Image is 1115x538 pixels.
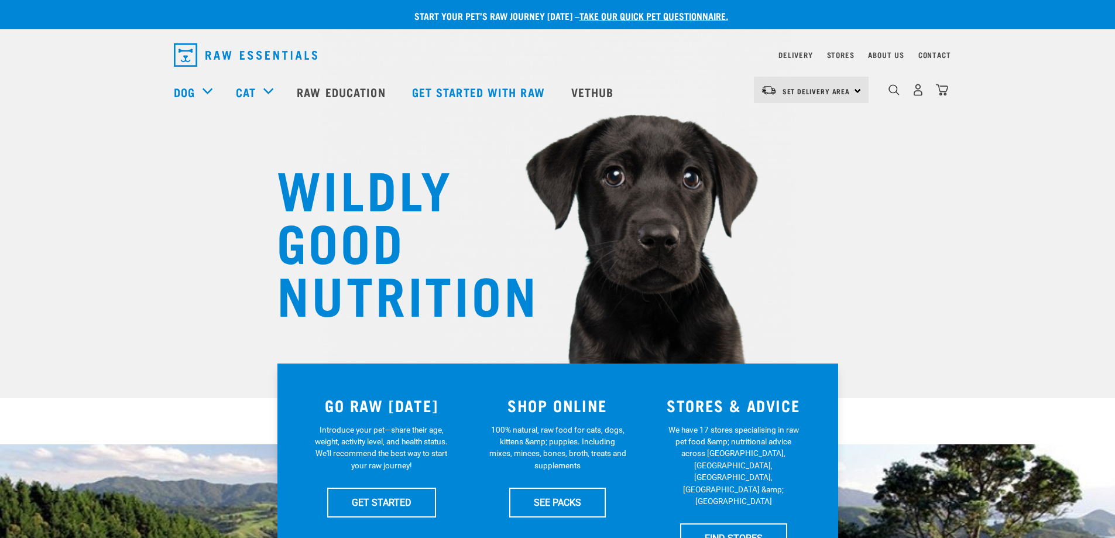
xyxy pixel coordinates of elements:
[761,85,777,95] img: van-moving.png
[476,396,639,414] h3: SHOP ONLINE
[400,68,560,115] a: Get started with Raw
[783,89,850,93] span: Set Delivery Area
[912,84,924,96] img: user.png
[918,53,951,57] a: Contact
[888,84,900,95] img: home-icon-1@2x.png
[174,83,195,101] a: Dog
[778,53,812,57] a: Delivery
[489,424,626,472] p: 100% natural, raw food for cats, dogs, kittens &amp; puppies. Including mixes, minces, bones, bro...
[868,53,904,57] a: About Us
[285,68,400,115] a: Raw Education
[936,84,948,96] img: home-icon@2x.png
[560,68,629,115] a: Vethub
[313,424,450,472] p: Introduce your pet—share their age, weight, activity level, and health status. We'll recommend th...
[653,396,815,414] h3: STORES & ADVICE
[164,39,951,71] nav: dropdown navigation
[301,396,463,414] h3: GO RAW [DATE]
[277,161,511,319] h1: WILDLY GOOD NUTRITION
[509,488,606,517] a: SEE PACKS
[174,43,317,67] img: Raw Essentials Logo
[827,53,855,57] a: Stores
[236,83,256,101] a: Cat
[665,424,802,508] p: We have 17 stores specialising in raw pet food &amp; nutritional advice across [GEOGRAPHIC_DATA],...
[579,13,728,18] a: take our quick pet questionnaire.
[327,488,436,517] a: GET STARTED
